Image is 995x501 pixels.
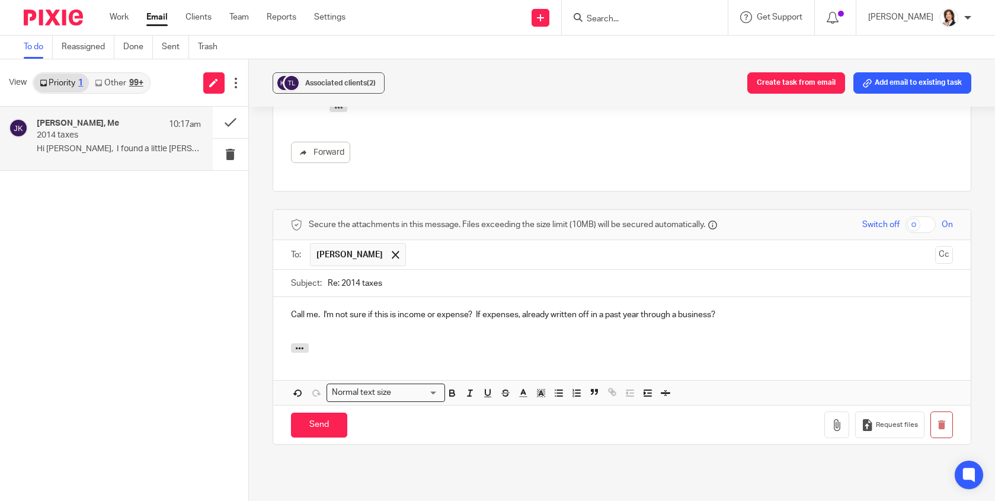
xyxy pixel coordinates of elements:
[868,11,933,23] p: [PERSON_NAME]
[876,420,918,430] span: Request files
[935,246,953,264] button: Cc
[110,11,129,23] a: Work
[89,74,149,92] a: Other99+
[9,76,27,89] span: View
[291,277,322,289] label: Subject:
[747,72,845,94] button: Create task from email
[185,11,212,23] a: Clients
[283,74,300,92] img: svg%3E
[309,219,705,231] span: Secure the attachments in this message. Files exceeding the size limit (10MB) will be secured aut...
[291,309,953,321] p: Call me. I'm not sure if this is income or expense? If expenses, already written off in a past ye...
[316,249,383,261] span: [PERSON_NAME]
[123,36,153,59] a: Done
[78,79,83,87] div: 1
[37,119,119,129] h4: [PERSON_NAME], Me
[305,79,376,87] span: Associated clients
[62,36,114,59] a: Reassigned
[314,11,345,23] a: Settings
[9,119,28,138] img: svg%3E
[24,9,83,25] img: Pixie
[291,249,304,261] label: To:
[939,8,958,27] img: BW%20Website%203%20-%20square.jpg
[862,219,900,231] span: Switch off
[855,411,924,438] button: Request files
[586,14,692,25] input: Search
[942,219,953,231] span: On
[229,11,249,23] a: Team
[162,36,189,59] a: Sent
[395,387,438,399] input: Search for option
[291,142,350,163] a: Forward
[37,130,168,141] p: 2014 taxes
[757,13,802,21] span: Get Support
[329,387,394,399] span: Normal text size
[129,79,143,87] div: 99+
[853,72,971,94] button: Add email to existing task
[267,11,296,23] a: Reports
[34,74,89,92] a: Priority1
[367,79,376,87] span: (2)
[146,11,168,23] a: Email
[198,36,226,59] a: Trash
[327,384,445,402] div: Search for option
[276,74,293,92] img: svg%3E
[37,144,201,154] p: Hi [PERSON_NAME], I found a little [PERSON_NAME]...
[24,36,53,59] a: To do
[273,72,385,94] button: Associated clients(2)
[291,413,347,438] input: Send
[169,119,201,130] p: 10:17am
